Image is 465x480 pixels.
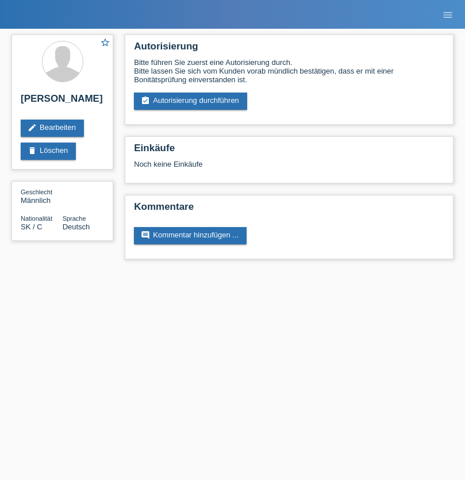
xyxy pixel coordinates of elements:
[21,222,43,231] span: Slowakei / C / 22.08.2021
[100,37,110,48] i: star_border
[63,215,86,222] span: Sprache
[21,93,104,110] h2: [PERSON_NAME]
[28,123,37,132] i: edit
[21,187,63,205] div: Männlich
[134,143,444,160] h2: Einkäufe
[134,58,444,84] div: Bitte führen Sie zuerst eine Autorisierung durch. Bitte lassen Sie sich vom Kunden vorab mündlich...
[442,9,454,21] i: menu
[134,41,444,58] h2: Autorisierung
[141,96,150,105] i: assignment_turned_in
[21,120,84,137] a: editBearbeiten
[134,201,444,218] h2: Kommentare
[100,37,110,49] a: star_border
[436,11,459,18] a: menu
[63,222,90,231] span: Deutsch
[134,93,247,110] a: assignment_turned_inAutorisierung durchführen
[141,231,150,240] i: comment
[134,160,444,177] div: Noch keine Einkäufe
[21,143,76,160] a: deleteLöschen
[134,227,247,244] a: commentKommentar hinzufügen ...
[28,146,37,155] i: delete
[21,215,52,222] span: Nationalität
[21,189,52,195] span: Geschlecht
